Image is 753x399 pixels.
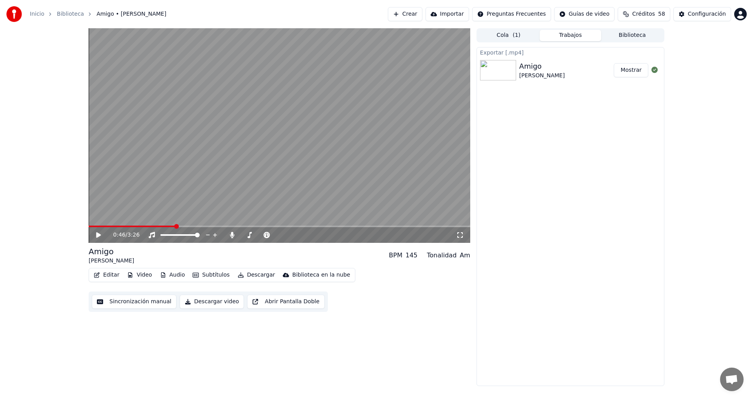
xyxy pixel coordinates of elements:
[519,61,565,72] div: Amigo
[89,257,134,265] div: [PERSON_NAME]
[30,10,166,18] nav: breadcrumb
[554,7,615,21] button: Guías de video
[91,270,122,281] button: Editar
[427,251,457,260] div: Tonalidad
[96,10,166,18] span: Amigo • [PERSON_NAME]
[113,231,125,239] span: 0:46
[460,251,470,260] div: Am
[180,295,244,309] button: Descargar video
[618,7,670,21] button: Créditos58
[720,368,744,391] div: Chat abierto
[127,231,140,239] span: 3:26
[235,270,278,281] button: Descargar
[406,251,418,260] div: 145
[92,295,176,309] button: Sincronización manual
[30,10,44,18] a: Inicio
[247,295,324,309] button: Abrir Pantalla Doble
[189,270,233,281] button: Subtítulos
[157,270,188,281] button: Audio
[601,30,663,41] button: Biblioteca
[477,47,664,57] div: Exportar [.mp4]
[89,246,134,257] div: Amigo
[513,31,520,39] span: ( 1 )
[540,30,602,41] button: Trabajos
[614,63,648,77] button: Mostrar
[57,10,84,18] a: Biblioteca
[113,231,132,239] div: /
[478,30,540,41] button: Cola
[426,7,469,21] button: Importar
[6,6,22,22] img: youka
[389,251,402,260] div: BPM
[673,7,731,21] button: Configuración
[519,72,565,80] div: [PERSON_NAME]
[632,10,655,18] span: Créditos
[292,271,350,279] div: Biblioteca en la nube
[472,7,551,21] button: Preguntas Frecuentes
[658,10,665,18] span: 58
[688,10,726,18] div: Configuración
[388,7,422,21] button: Crear
[124,270,155,281] button: Video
